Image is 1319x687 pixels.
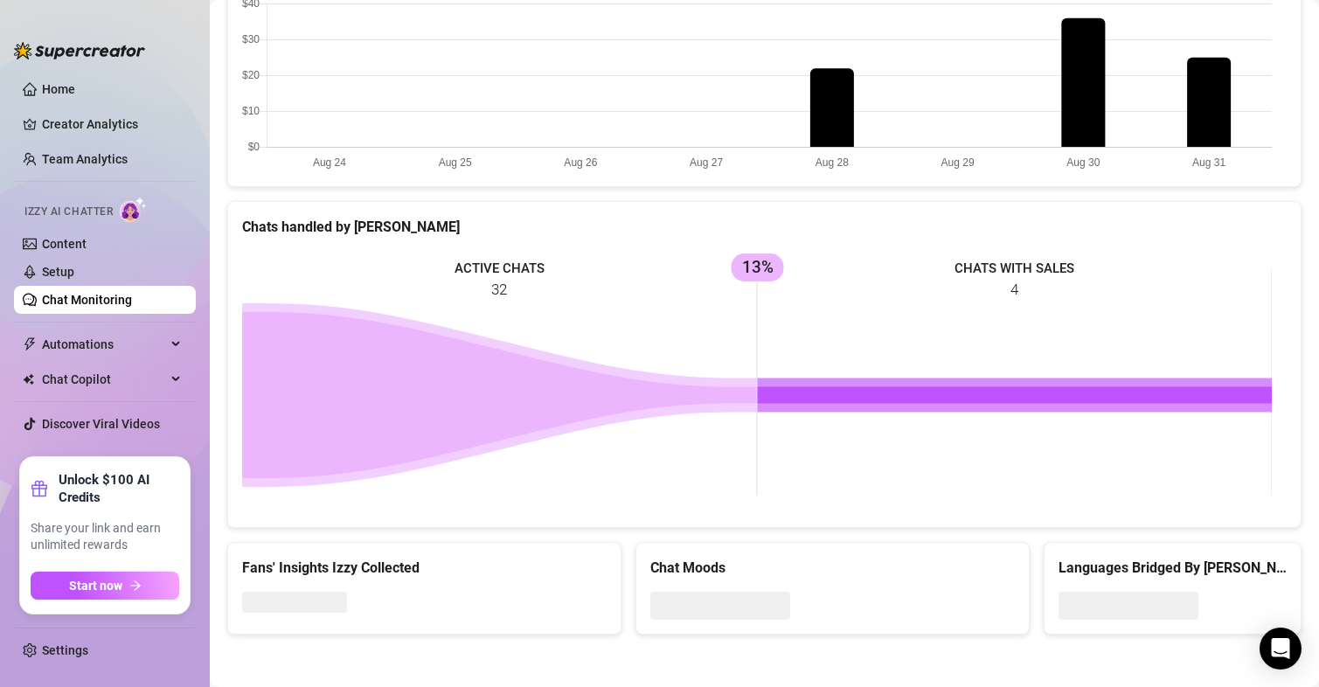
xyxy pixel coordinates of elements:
[59,471,179,506] strong: Unlock $100 AI Credits
[42,330,166,358] span: Automations
[242,557,607,579] div: Fans' Insights Izzy Collected
[1260,628,1302,670] div: Open Intercom Messenger
[1059,557,1287,579] div: Languages Bridged By [PERSON_NAME]
[24,204,113,220] span: Izzy AI Chatter
[23,337,37,351] span: thunderbolt
[650,557,1015,579] div: Chat Moods
[42,417,160,431] a: Discover Viral Videos
[42,293,132,307] a: Chat Monitoring
[42,237,87,251] a: Content
[42,110,182,138] a: Creator Analytics
[31,480,48,497] span: gift
[129,579,142,592] span: arrow-right
[23,373,34,385] img: Chat Copilot
[14,42,145,59] img: logo-BBDzfeDw.svg
[42,265,74,279] a: Setup
[31,572,179,600] button: Start nowarrow-right
[69,579,122,593] span: Start now
[42,643,88,657] a: Settings
[42,82,75,96] a: Home
[31,520,179,554] span: Share your link and earn unlimited rewards
[42,365,166,393] span: Chat Copilot
[120,197,147,222] img: AI Chatter
[242,216,1287,238] div: Chats handled by [PERSON_NAME]
[42,152,128,166] a: Team Analytics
